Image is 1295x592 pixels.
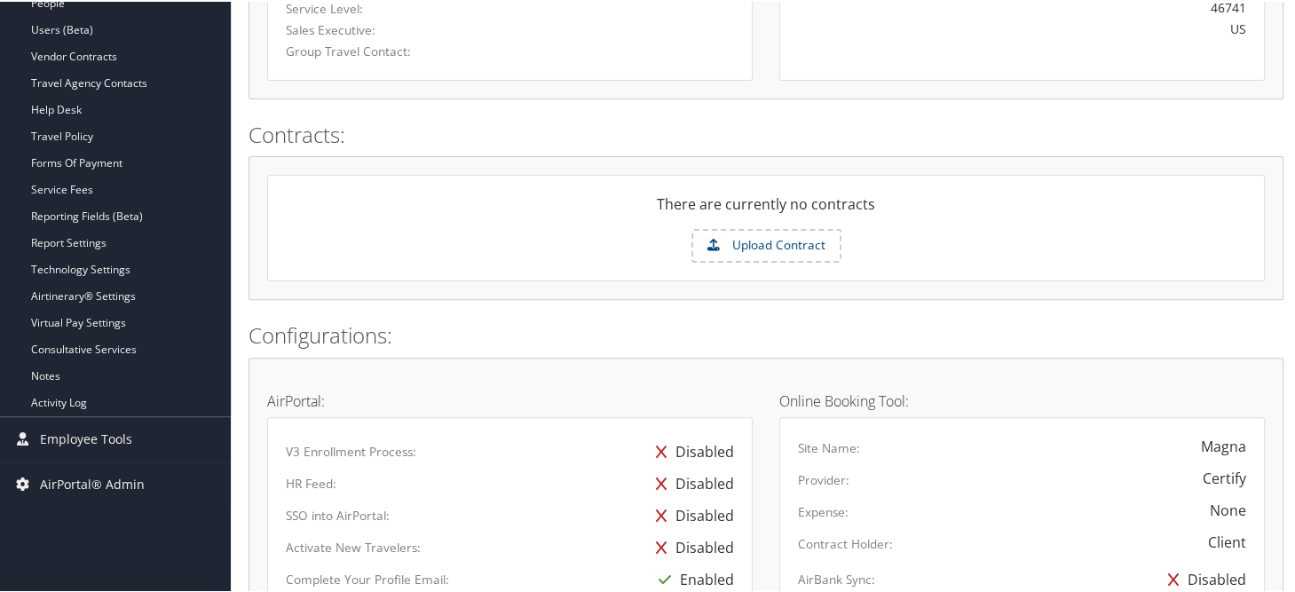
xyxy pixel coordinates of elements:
label: HR Feed: [286,473,336,491]
div: Disabled [647,498,734,530]
div: There are currently no contracts [268,192,1264,227]
div: Certify [1203,466,1246,487]
div: Client [1208,530,1246,551]
h4: AirPortal: [267,392,753,407]
label: Upload Contract [693,229,840,259]
div: Disabled [647,530,734,562]
label: V3 Enrollment Process: [286,441,416,459]
h4: Online Booking Tool: [779,392,1265,407]
div: None [1210,498,1246,519]
label: AirBank Sync: [798,569,875,587]
label: Provider: [798,470,849,487]
label: Expense: [798,501,849,519]
span: AirPortal® Admin [40,461,145,505]
label: Contract Holder: [798,533,893,551]
h2: Configurations: [249,319,1283,349]
div: Magna [1201,434,1246,455]
label: Site Name: [798,438,860,455]
span: Employee Tools [40,415,132,460]
label: Complete Your Profile Email: [286,569,449,587]
div: Disabled [647,466,734,498]
label: SSO into AirPortal: [286,505,390,523]
div: US [917,18,1246,36]
label: Activate New Travelers: [286,537,421,555]
h2: Contracts: [249,118,1283,148]
label: Sales Executive: [286,20,417,37]
label: Group Travel Contact: [286,41,417,59]
div: Disabled [647,434,734,466]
